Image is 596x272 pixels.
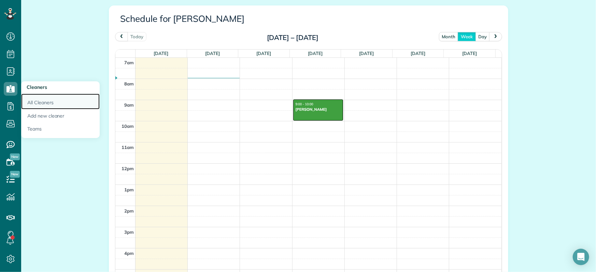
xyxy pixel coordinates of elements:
[10,153,20,160] span: New
[295,107,341,112] div: [PERSON_NAME]
[154,51,168,56] span: [DATE]
[115,32,128,41] button: prev
[120,14,497,24] h3: Schedule for [PERSON_NAME]
[122,145,134,150] span: 11am
[27,84,47,90] span: Cleaners
[21,122,100,138] a: Teams
[573,249,589,265] div: Open Intercom Messenger
[124,229,134,235] span: 3pm
[124,102,134,108] span: 9am
[205,51,220,56] span: [DATE]
[257,51,271,56] span: [DATE]
[124,208,134,214] span: 2pm
[122,123,134,129] span: 10am
[489,32,502,41] button: next
[124,187,134,192] span: 1pm
[462,51,477,56] span: [DATE]
[21,94,100,109] a: All Cleaners
[458,32,476,41] button: week
[308,51,323,56] span: [DATE]
[122,166,134,171] span: 12pm
[359,51,374,56] span: [DATE]
[124,60,134,65] span: 7am
[124,250,134,256] span: 4pm
[21,109,100,123] a: Add new cleaner
[10,171,20,178] span: New
[439,32,459,41] button: month
[250,34,335,41] h2: [DATE] – [DATE]
[411,51,425,56] span: [DATE]
[296,103,313,106] span: 9:00 - 10:00
[475,32,490,41] button: day
[293,99,343,121] a: 9:00 - 10:00[PERSON_NAME]
[124,81,134,86] span: 8am
[127,32,146,41] button: today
